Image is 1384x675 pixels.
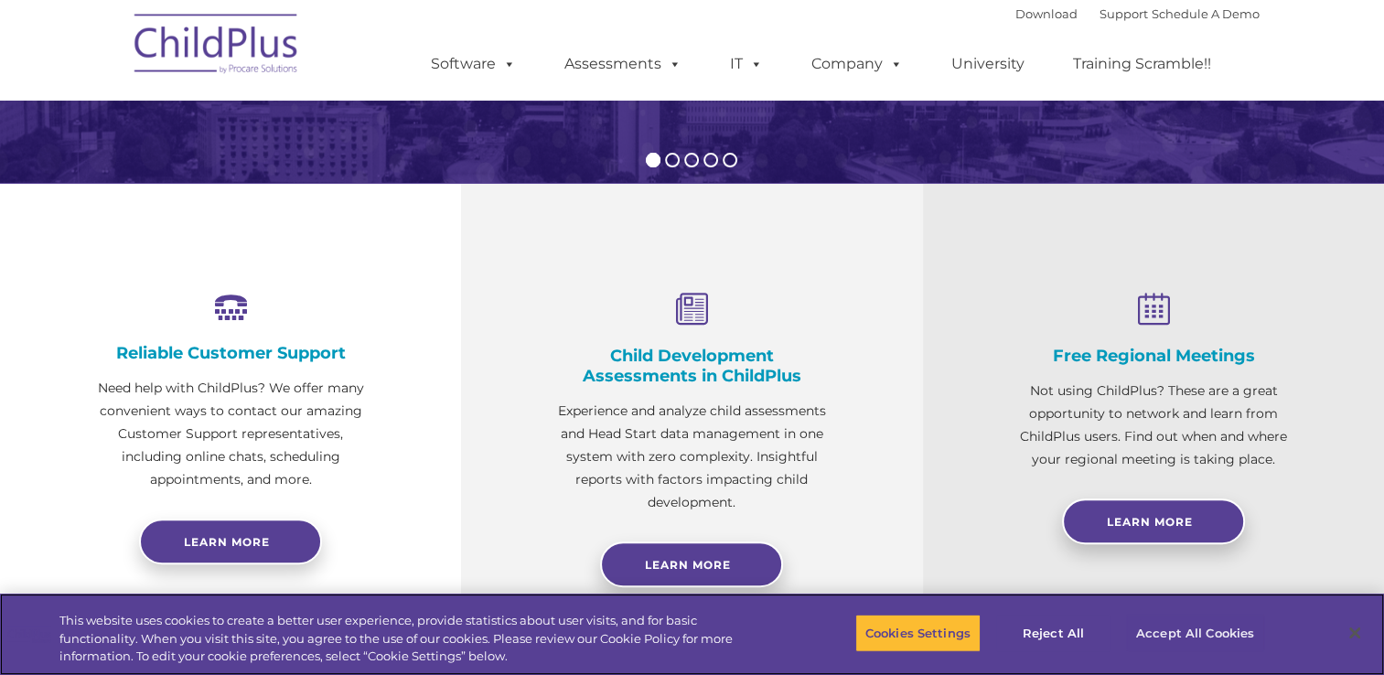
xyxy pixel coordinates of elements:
p: Experience and analyze child assessments and Head Start data management in one system with zero c... [553,400,831,514]
a: Assessments [546,46,700,82]
div: This website uses cookies to create a better user experience, provide statistics about user visit... [59,612,761,666]
span: Last name [254,121,310,134]
a: Training Scramble!! [1055,46,1229,82]
a: Company [793,46,921,82]
font: | [1015,6,1260,21]
button: Cookies Settings [855,614,981,652]
button: Reject All [996,614,1110,652]
p: Need help with ChildPlus? We offer many convenient ways to contact our amazing Customer Support r... [91,377,370,491]
a: Schedule A Demo [1152,6,1260,21]
a: Download [1015,6,1078,21]
a: IT [712,46,781,82]
a: Learn More [600,541,783,587]
a: Support [1100,6,1148,21]
span: Learn More [1107,515,1193,529]
h4: Child Development Assessments in ChildPlus [553,346,831,386]
h4: Free Regional Meetings [1014,346,1293,366]
p: Not using ChildPlus? These are a great opportunity to network and learn from ChildPlus users. Fin... [1014,380,1293,471]
h4: Reliable Customer Support [91,343,370,363]
a: Learn more [139,519,322,564]
a: University [933,46,1043,82]
span: Phone number [254,196,332,209]
span: Learn more [184,535,270,549]
button: Close [1335,613,1375,653]
a: Learn More [1062,498,1245,544]
img: ChildPlus by Procare Solutions [125,1,308,92]
span: Learn More [645,558,731,572]
a: Software [413,46,534,82]
button: Accept All Cookies [1126,614,1264,652]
